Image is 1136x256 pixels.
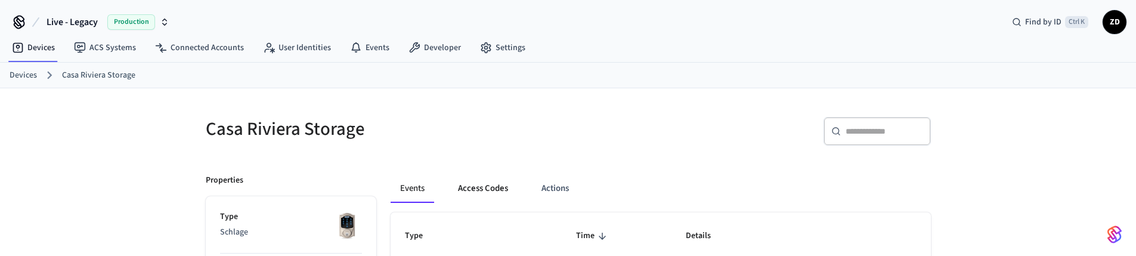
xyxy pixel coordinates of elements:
[1103,10,1126,34] button: ZD
[146,37,253,58] a: Connected Accounts
[62,69,135,82] a: Casa Riviera Storage
[2,37,64,58] a: Devices
[391,174,931,203] div: ant example
[64,37,146,58] a: ACS Systems
[399,37,471,58] a: Developer
[686,227,726,245] span: Details
[1025,16,1061,28] span: Find by ID
[10,69,37,82] a: Devices
[1104,11,1125,33] span: ZD
[206,174,243,187] p: Properties
[391,174,434,203] button: Events
[220,211,362,223] p: Type
[405,227,438,245] span: Type
[253,37,341,58] a: User Identities
[206,117,561,141] h5: Casa Riviera Storage
[341,37,399,58] a: Events
[1065,16,1088,28] span: Ctrl K
[471,37,535,58] a: Settings
[47,15,98,29] span: Live - Legacy
[1107,225,1122,244] img: SeamLogoGradient.69752ec5.svg
[448,174,518,203] button: Access Codes
[332,211,362,240] img: Schlage Sense Smart Deadbolt with Camelot Trim, Front
[576,227,610,245] span: Time
[220,226,362,239] p: Schlage
[1002,11,1098,33] div: Find by IDCtrl K
[532,174,578,203] button: Actions
[107,14,155,30] span: Production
